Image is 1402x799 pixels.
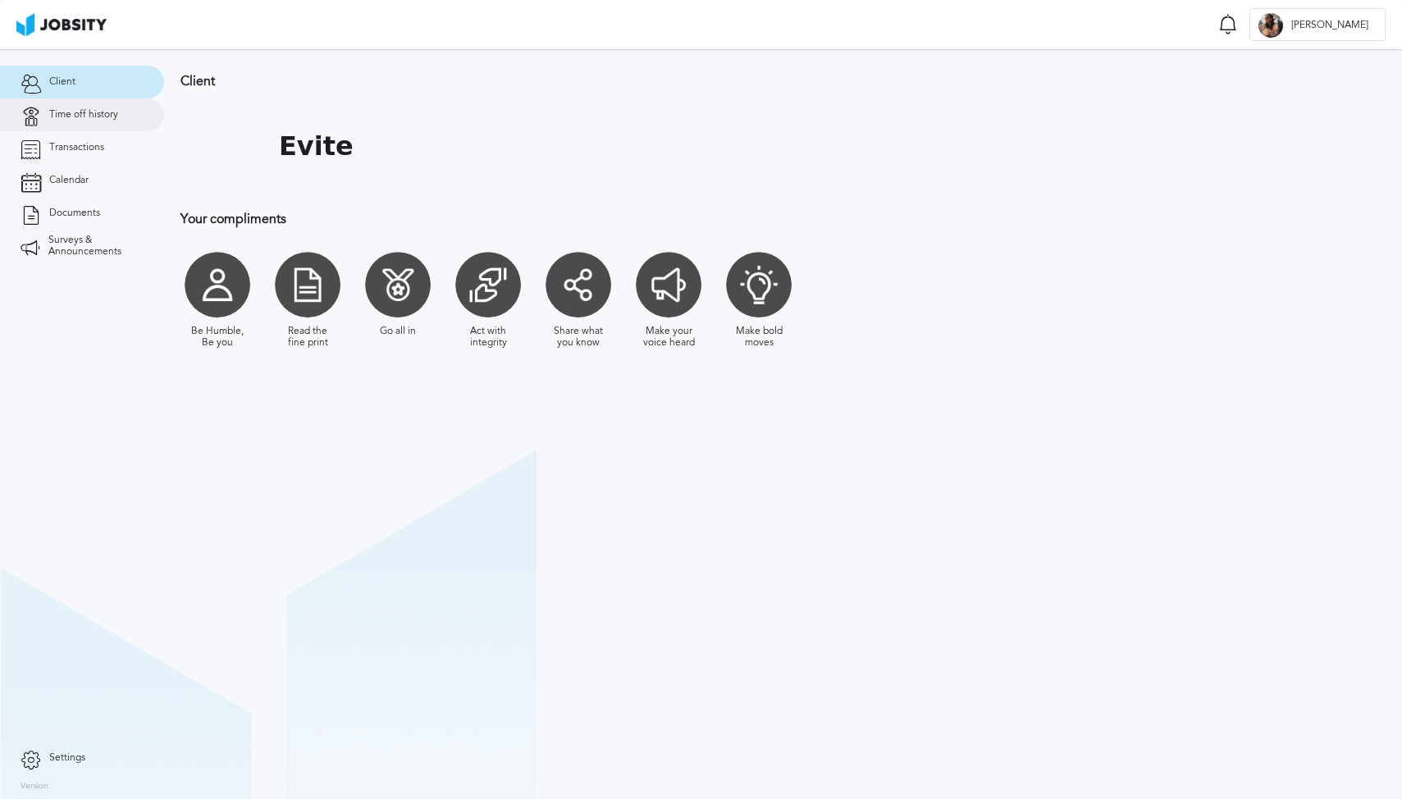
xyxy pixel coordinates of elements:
img: ab4bad089aa723f57921c736e9817d99.png [16,13,107,36]
div: Act with integrity [459,326,517,349]
span: Calendar [49,175,89,186]
div: Share what you know [550,326,607,349]
div: Go all in [380,326,416,337]
div: Make bold moves [730,326,788,349]
div: Make your voice heard [640,326,697,349]
span: Settings [49,752,85,764]
span: Client [49,76,75,88]
h1: Evite [279,131,354,162]
div: Be Humble, Be you [189,326,246,349]
h3: Client [180,74,1071,89]
span: [PERSON_NAME] [1283,20,1377,31]
div: Read the fine print [279,326,336,349]
label: Version: [21,782,51,792]
span: Documents [49,208,100,219]
h3: Your compliments [180,212,1071,226]
button: J[PERSON_NAME] [1249,8,1386,41]
span: Surveys & Announcements [48,235,144,258]
span: Time off history [49,109,118,121]
div: J [1258,13,1283,38]
span: Transactions [49,142,104,153]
